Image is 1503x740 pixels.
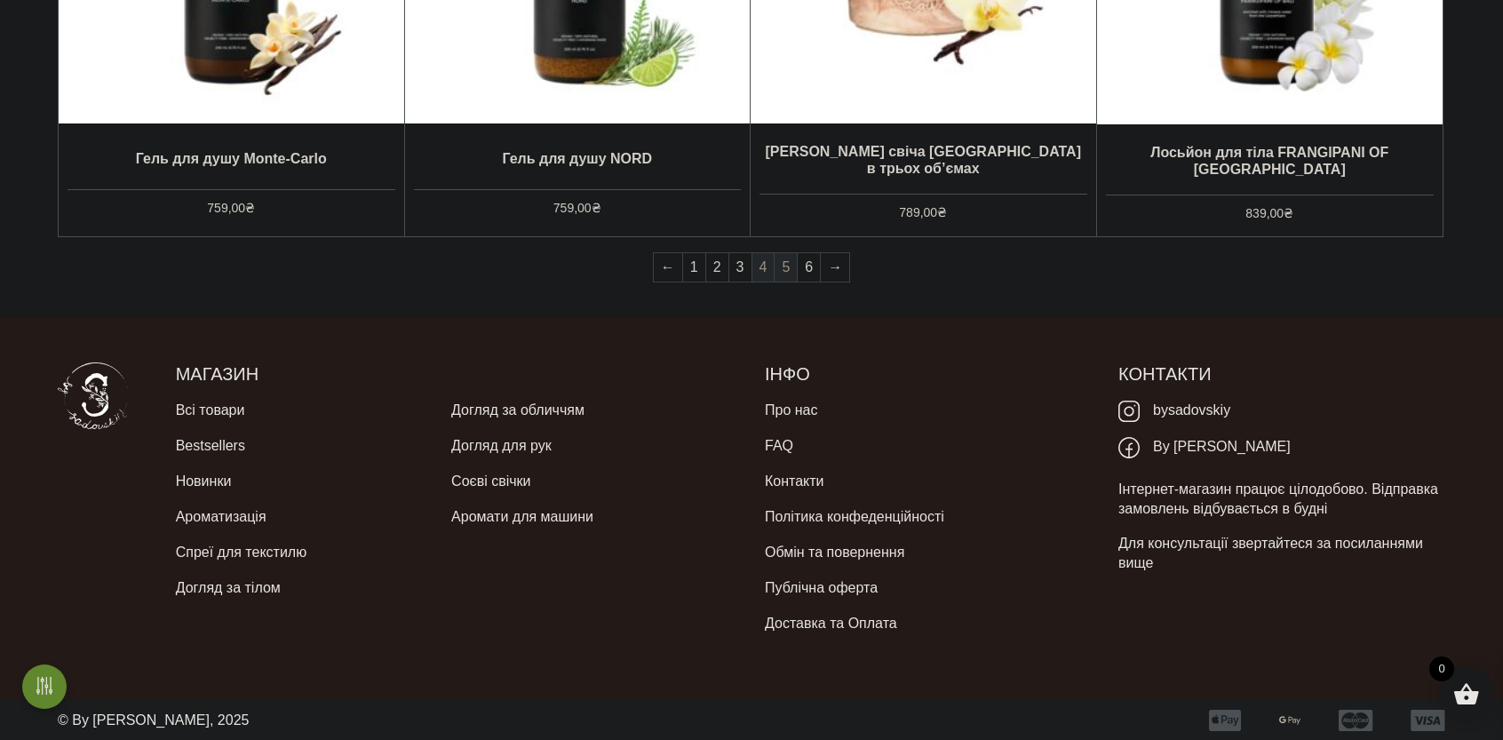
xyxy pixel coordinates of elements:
[821,253,849,282] a: →
[683,253,705,282] a: 1
[751,136,1096,184] h2: [PERSON_NAME] свіча [GEOGRAPHIC_DATA] в трьох об’ємах
[553,201,601,215] bdi: 759,00
[765,393,817,428] a: Про нас
[706,253,728,282] a: 2
[899,205,947,219] bdi: 789,00
[798,253,820,282] a: 6
[451,464,530,499] a: Соєві свічки
[937,205,947,219] span: ₴
[207,201,255,215] bdi: 759,00
[451,499,593,535] a: Аромати для машини
[176,570,281,606] a: Догляд за тілом
[729,253,751,282] a: 3
[765,362,1092,386] h5: Інфо
[765,606,897,641] a: Доставка та Оплата
[765,499,944,535] a: Політика конфеденційності
[1284,206,1293,220] span: ₴
[1245,206,1293,220] bdi: 839,00
[176,464,232,499] a: Новинки
[1118,429,1291,465] a: By [PERSON_NAME]
[765,570,878,606] a: Публічна оферта
[405,136,751,180] h2: Гель для душу NORD
[1118,534,1445,574] p: Для консультації звертайтеся за посиланнями вище
[765,428,793,464] a: FAQ
[176,393,245,428] a: Всі товари
[775,253,797,282] a: 5
[1118,362,1445,386] h5: Контакти
[592,201,601,215] span: ₴
[58,711,249,730] p: © By [PERSON_NAME], 2025
[752,253,775,282] span: 4
[245,201,255,215] span: ₴
[176,362,738,386] h5: Магазин
[765,464,824,499] a: Контакти
[451,393,584,428] a: Догляд за обличчям
[1429,656,1454,681] span: 0
[1097,137,1443,185] h2: Лосьйон для тіла FRANGIPANI OF [GEOGRAPHIC_DATA]
[176,428,245,464] a: Bestsellers
[176,499,266,535] a: Ароматизація
[1118,480,1445,520] p: Інтернет-магазин працює цілодобово. Відправка замовлень відбувається в будні
[176,535,307,570] a: Спреї для текстилю
[654,253,682,282] a: ←
[59,136,404,180] h2: Гель для душу Monte-Carlo
[765,535,904,570] a: Обмін та повернення
[1118,393,1230,429] a: bysadovskiy
[451,428,552,464] a: Догляд для рук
